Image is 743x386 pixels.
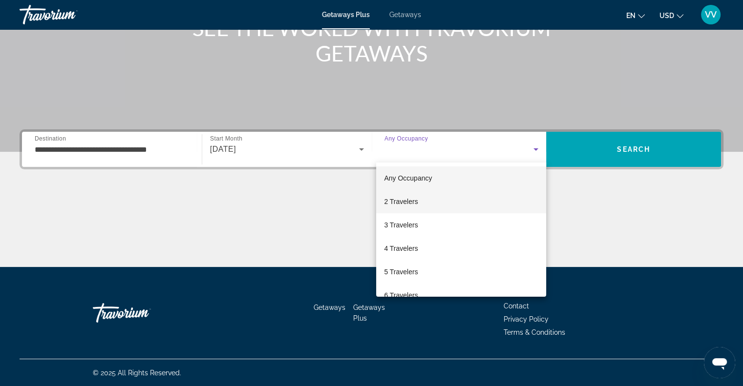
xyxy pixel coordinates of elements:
span: Any Occupancy [384,174,432,182]
span: 5 Travelers [384,266,418,278]
iframe: Button to launch messaging window [704,347,735,378]
span: 6 Travelers [384,289,418,301]
span: 2 Travelers [384,196,418,207]
span: 3 Travelers [384,219,418,231]
span: 4 Travelers [384,243,418,254]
